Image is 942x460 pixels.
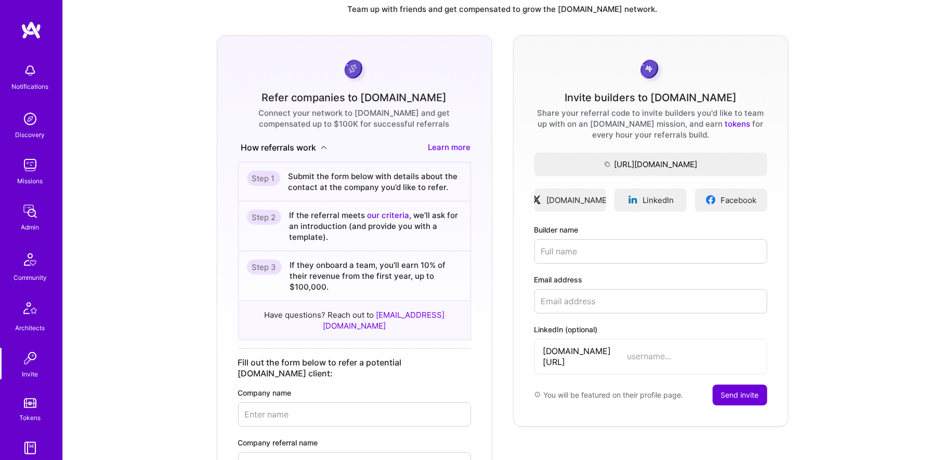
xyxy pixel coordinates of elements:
[290,210,462,242] div: If the referral meets , we’ll ask for an introduction (and provide you with a template).
[238,357,471,379] div: Fill out the form below to refer a potential [DOMAIN_NAME] client:
[428,142,471,154] a: Learn more
[725,119,751,129] a: tokens
[534,224,767,235] label: Builder name
[20,201,41,222] img: admin teamwork
[534,289,767,314] input: Email address
[238,387,471,398] label: Company name
[531,195,542,205] img: xLogo
[20,60,41,81] img: bell
[238,437,471,448] label: Company referral name
[238,402,471,427] input: Enter name
[238,142,330,154] button: How referrals work
[534,274,767,285] label: Email address
[18,247,43,272] img: Community
[71,4,934,15] p: Team up with friends and get compensated to grow the [DOMAIN_NAME] network.
[14,272,47,283] div: Community
[713,385,767,405] button: Send invite
[614,188,687,212] a: LinkedIn
[289,171,462,193] div: Submit the form below with details about the contact at the company you’d like to refer.
[16,129,45,140] div: Discovery
[247,210,281,225] div: Step 2
[534,159,767,170] span: [URL][DOMAIN_NAME]
[323,310,444,331] a: [EMAIL_ADDRESS][DOMAIN_NAME]
[20,348,41,369] img: Invite
[247,171,280,186] div: Step 1
[21,222,40,233] div: Admin
[637,57,664,84] img: grayCoin
[22,369,38,380] div: Invite
[368,210,410,220] a: our criteria
[627,351,758,362] input: username...
[546,195,609,206] span: [DOMAIN_NAME]
[238,107,471,129] div: Connect your network to [DOMAIN_NAME] and get compensated up to $100K for successful referrals
[565,92,737,103] div: Invite builders to [DOMAIN_NAME]
[695,188,767,212] a: Facebook
[20,109,41,129] img: discovery
[20,155,41,175] img: teamwork
[12,81,49,92] div: Notifications
[534,107,767,140] div: Share your referral code to invite builders you'd like to team up with on an [DOMAIN_NAME] missio...
[534,239,767,264] input: Full name
[247,260,282,275] div: Step 3
[534,324,767,335] label: LinkedIn (optional)
[543,346,627,368] span: [DOMAIN_NAME][URL]
[290,260,462,292] div: If they onboard a team, you’ll earn 10% of their revenue from the first year, up to $100,000.
[16,322,45,333] div: Architects
[18,175,43,186] div: Missions
[534,153,767,176] button: [URL][DOMAIN_NAME]
[534,188,607,212] a: [DOMAIN_NAME]
[18,297,43,322] img: Architects
[643,195,674,206] span: LinkedIn
[721,195,756,206] span: Facebook
[534,385,684,405] div: You will be featured on their profile page.
[627,195,638,205] img: linkedinLogo
[20,412,41,423] div: Tokens
[705,195,716,205] img: facebookLogo
[24,398,36,408] img: tokens
[239,301,470,340] div: Have questions? Reach out to
[341,57,368,84] img: purpleCoin
[21,21,42,39] img: logo
[20,438,41,458] img: guide book
[262,92,447,103] div: Refer companies to [DOMAIN_NAME]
